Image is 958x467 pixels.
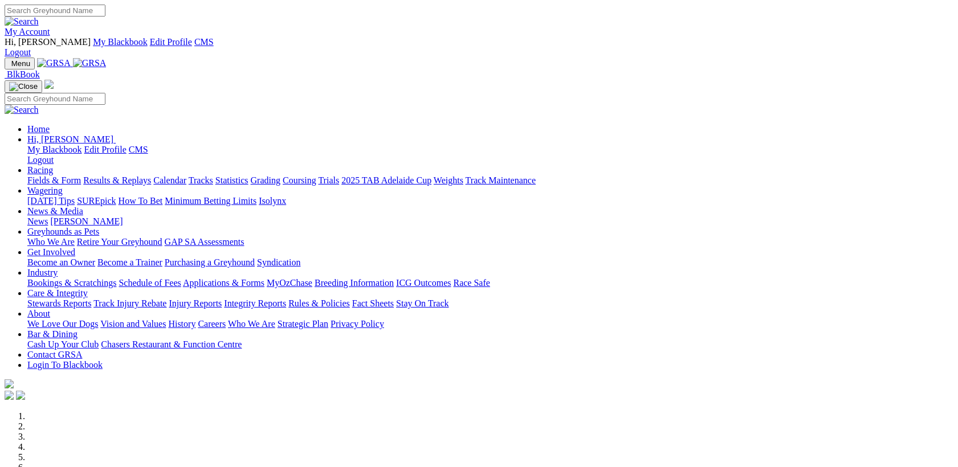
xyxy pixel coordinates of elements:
[396,278,451,288] a: ICG Outcomes
[27,227,99,236] a: Greyhounds as Pets
[318,175,339,185] a: Trials
[27,319,953,329] div: About
[27,319,98,329] a: We Love Our Dogs
[27,134,116,144] a: Hi, [PERSON_NAME]
[278,319,328,329] a: Strategic Plan
[27,257,953,268] div: Get Involved
[5,80,42,93] button: Toggle navigation
[169,298,222,308] a: Injury Reports
[93,37,148,47] a: My Blackbook
[315,278,394,288] a: Breeding Information
[224,298,286,308] a: Integrity Reports
[27,339,99,349] a: Cash Up Your Club
[27,196,953,206] div: Wagering
[165,237,244,247] a: GAP SA Assessments
[5,391,14,400] img: facebook.svg
[27,196,75,206] a: [DATE] Tips
[341,175,431,185] a: 2025 TAB Adelaide Cup
[83,175,151,185] a: Results & Replays
[97,257,162,267] a: Become a Trainer
[119,196,163,206] a: How To Bet
[150,37,192,47] a: Edit Profile
[5,93,105,105] input: Search
[37,58,71,68] img: GRSA
[5,47,31,57] a: Logout
[27,298,953,309] div: Care & Integrity
[288,298,350,308] a: Rules & Policies
[27,186,63,195] a: Wagering
[27,165,53,175] a: Racing
[27,155,54,165] a: Logout
[73,58,107,68] img: GRSA
[466,175,536,185] a: Track Maintenance
[119,278,181,288] a: Schedule of Fees
[27,216,953,227] div: News & Media
[5,58,35,69] button: Toggle navigation
[7,69,40,79] span: BlkBook
[77,237,162,247] a: Retire Your Greyhound
[27,206,83,216] a: News & Media
[27,175,953,186] div: Racing
[9,82,38,91] img: Close
[27,124,50,134] a: Home
[228,319,275,329] a: Who We Are
[352,298,394,308] a: Fact Sheets
[165,196,256,206] a: Minimum Betting Limits
[129,145,148,154] a: CMS
[434,175,463,185] a: Weights
[27,288,88,298] a: Care & Integrity
[27,237,75,247] a: Who We Are
[93,298,166,308] a: Track Injury Rebate
[5,37,953,58] div: My Account
[5,27,50,36] a: My Account
[198,319,226,329] a: Careers
[5,5,105,17] input: Search
[5,105,39,115] img: Search
[27,360,103,370] a: Login To Blackbook
[453,278,490,288] a: Race Safe
[27,350,82,359] a: Contact GRSA
[5,379,14,388] img: logo-grsa-white.png
[27,175,81,185] a: Fields & Form
[259,196,286,206] a: Isolynx
[101,339,242,349] a: Chasers Restaurant & Function Centre
[77,196,116,206] a: SUREpick
[257,257,300,267] a: Syndication
[27,298,91,308] a: Stewards Reports
[27,257,95,267] a: Become an Owner
[27,145,953,165] div: Hi, [PERSON_NAME]
[194,37,214,47] a: CMS
[27,339,953,350] div: Bar & Dining
[5,17,39,27] img: Search
[27,268,58,277] a: Industry
[27,134,113,144] span: Hi, [PERSON_NAME]
[153,175,186,185] a: Calendar
[27,278,953,288] div: Industry
[251,175,280,185] a: Grading
[27,278,116,288] a: Bookings & Scratchings
[16,391,25,400] img: twitter.svg
[5,69,40,79] a: BlkBook
[27,329,78,339] a: Bar & Dining
[50,216,123,226] a: [PERSON_NAME]
[100,319,166,329] a: Vision and Values
[27,145,82,154] a: My Blackbook
[27,237,953,247] div: Greyhounds as Pets
[27,216,48,226] a: News
[189,175,213,185] a: Tracks
[27,309,50,318] a: About
[283,175,316,185] a: Coursing
[44,80,54,89] img: logo-grsa-white.png
[267,278,312,288] a: MyOzChase
[11,59,30,68] span: Menu
[84,145,127,154] a: Edit Profile
[396,298,449,308] a: Stay On Track
[215,175,248,185] a: Statistics
[331,319,384,329] a: Privacy Policy
[183,278,264,288] a: Applications & Forms
[5,37,91,47] span: Hi, [PERSON_NAME]
[27,247,75,257] a: Get Involved
[165,257,255,267] a: Purchasing a Greyhound
[168,319,195,329] a: History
